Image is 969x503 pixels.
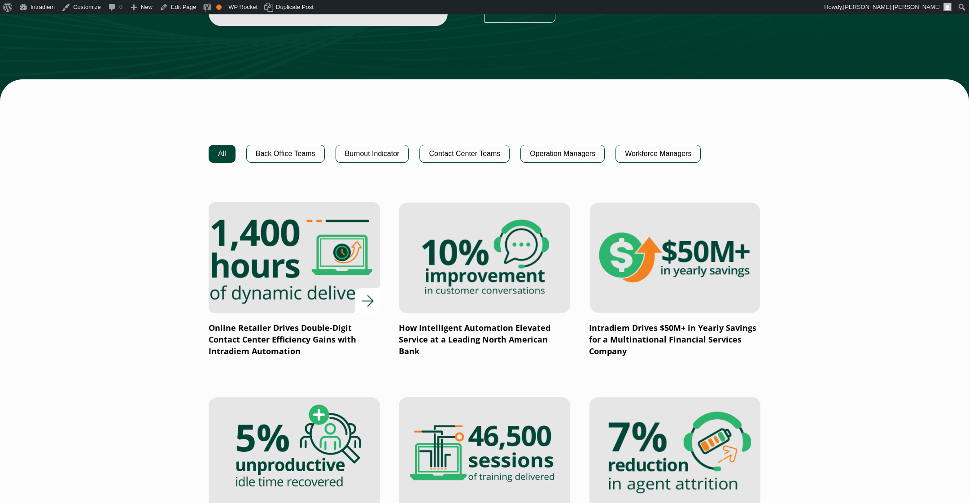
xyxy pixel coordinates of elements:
span: [PERSON_NAME].[PERSON_NAME] [843,4,941,10]
button: Contact Center Teams [419,145,510,163]
button: Operation Managers [520,145,605,163]
p: How Intelligent Automation Elevated Service at a Leading North American Bank [399,322,570,357]
a: Online Retailer Drives Double-Digit Contact Center Efficiency Gains with Intradiem Automation [209,202,380,357]
a: How Intelligent Automation Elevated Service at a Leading North American Bank [399,202,570,357]
button: Burnout Indicator [336,145,409,163]
a: Intradiem Drives $50M+ in Yearly Savings for a Multinational Financial Services Company [589,202,760,357]
button: Workforce Managers [615,145,701,163]
button: All [209,145,236,163]
button: Back Office Teams [246,145,325,163]
div: OK [216,4,222,10]
p: Online Retailer Drives Double-Digit Contact Center Efficiency Gains with Intradiem Automation [209,322,380,357]
p: Intradiem Drives $50M+ in Yearly Savings for a Multinational Financial Services Company [589,322,760,357]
